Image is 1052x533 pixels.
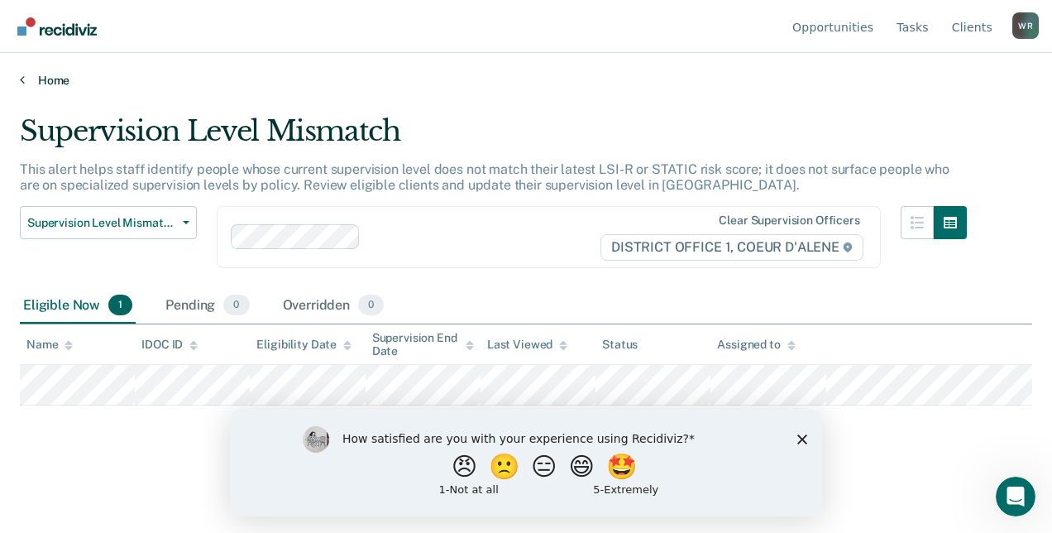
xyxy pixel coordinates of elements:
[108,295,132,316] span: 1
[487,338,567,352] div: Last Viewed
[280,288,388,324] div: Overridden0
[141,338,198,352] div: IDOC ID
[27,216,176,230] span: Supervision Level Mismatch
[230,410,822,516] iframe: Survey by Kim from Recidiviz
[20,114,967,161] div: Supervision Level Mismatch
[26,338,73,352] div: Name
[223,295,249,316] span: 0
[600,234,863,261] span: DISTRICT OFFICE 1, COEUR D'ALENE
[20,288,136,324] div: Eligible Now1
[17,17,97,36] img: Recidiviz
[20,73,1032,88] a: Home
[996,477,1035,516] iframe: Intercom live chat
[1012,12,1039,39] button: Profile dropdown button
[20,206,197,239] button: Supervision Level Mismatch
[256,338,351,352] div: Eligibility Date
[717,338,795,352] div: Assigned to
[602,338,638,352] div: Status
[719,214,859,228] div: Clear supervision officers
[358,295,384,316] span: 0
[372,331,474,359] div: Supervision End Date
[162,288,252,324] div: Pending0
[20,161,949,193] p: This alert helps staff identify people whose current supervision level does not match their lates...
[1012,12,1039,39] div: W R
